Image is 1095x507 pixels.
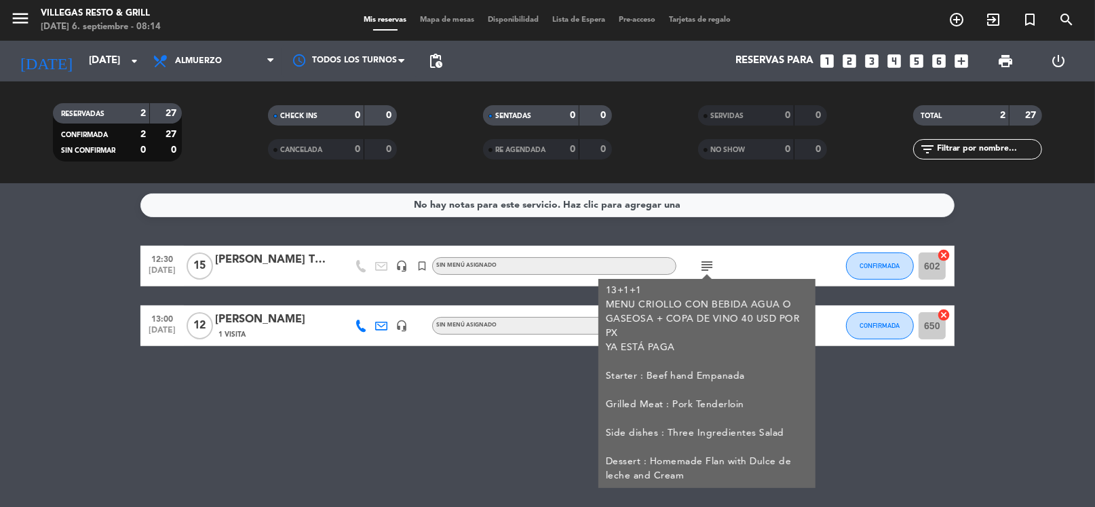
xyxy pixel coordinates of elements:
div: [PERSON_NAME] [215,311,330,328]
span: SIN CONFIRMAR [61,147,115,154]
i: add_box [953,52,970,70]
i: turned_in_not [416,260,428,272]
i: [DATE] [10,46,82,76]
i: looks_one [818,52,836,70]
i: exit_to_app [985,12,1001,28]
strong: 0 [171,145,179,155]
span: SENTADAS [495,113,531,119]
strong: 0 [355,111,360,120]
span: Sin menú asignado [436,322,497,328]
strong: 0 [140,145,146,155]
div: Villegas Resto & Grill [41,7,161,20]
strong: 2 [1000,111,1005,120]
span: SERVIDAS [710,113,744,119]
strong: 0 [570,145,575,154]
button: menu [10,8,31,33]
span: 15 [187,252,213,280]
i: power_settings_new [1050,53,1067,69]
i: headset_mic [396,260,408,272]
span: CONFIRMADA [61,132,108,138]
strong: 0 [355,145,360,154]
span: pending_actions [427,53,444,69]
div: No hay notas para este servicio. Haz clic para agregar una [415,198,681,213]
strong: 0 [815,111,824,120]
i: cancel [937,248,950,262]
span: Lista de Espera [546,16,613,24]
strong: 0 [785,111,790,120]
strong: 0 [386,145,394,154]
strong: 0 [785,145,790,154]
i: turned_in_not [1022,12,1038,28]
button: CONFIRMADA [846,312,914,339]
div: [PERSON_NAME] TRAVEL-GRP [GEOGRAPHIC_DATA] [215,251,330,269]
i: looks_4 [885,52,903,70]
i: filter_list [920,141,936,157]
span: Tarjetas de regalo [663,16,738,24]
div: LOG OUT [1033,41,1086,81]
span: NO SHOW [710,147,745,153]
span: RESERVADAS [61,111,104,117]
i: search [1058,12,1075,28]
strong: 0 [570,111,575,120]
strong: 0 [600,111,609,120]
i: add_circle_outline [948,12,965,28]
strong: 2 [140,130,146,139]
span: Pre-acceso [613,16,663,24]
strong: 27 [1025,111,1039,120]
span: [DATE] [145,266,179,282]
span: CONFIRMADA [860,262,900,269]
strong: 27 [166,130,179,139]
i: looks_6 [930,52,948,70]
i: arrow_drop_down [126,53,142,69]
input: Filtrar por nombre... [936,142,1041,157]
i: subject [699,258,715,274]
span: Mapa de mesas [414,16,482,24]
div: 13+1+1 MENU CRIOLLO CON BEBIDA AGUA O GASEOSA + COPA DE VINO 40 USD POR PX YA ESTÁ PAGA Starter :... [606,284,809,483]
strong: 0 [386,111,394,120]
i: headset_mic [396,320,408,332]
i: looks_3 [863,52,881,70]
span: Almuerzo [175,56,222,66]
span: 12:30 [145,250,179,266]
span: 1 Visita [218,329,246,340]
span: Sin menú asignado [436,263,497,268]
div: [DATE] 6. septiembre - 08:14 [41,20,161,34]
span: print [998,53,1014,69]
span: Disponibilidad [482,16,546,24]
i: cancel [937,308,950,322]
strong: 0 [815,145,824,154]
button: CONFIRMADA [846,252,914,280]
span: CANCELADA [280,147,322,153]
strong: 27 [166,109,179,118]
strong: 2 [140,109,146,118]
span: RE AGENDADA [495,147,545,153]
span: 12 [187,312,213,339]
strong: 0 [600,145,609,154]
i: menu [10,8,31,29]
span: Mis reservas [358,16,414,24]
span: TOTAL [921,113,942,119]
span: 13:00 [145,310,179,326]
span: [DATE] [145,326,179,341]
span: CHECK INS [280,113,318,119]
span: CONFIRMADA [860,322,900,329]
i: looks_two [841,52,858,70]
i: looks_5 [908,52,925,70]
span: Reservas para [735,55,813,67]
